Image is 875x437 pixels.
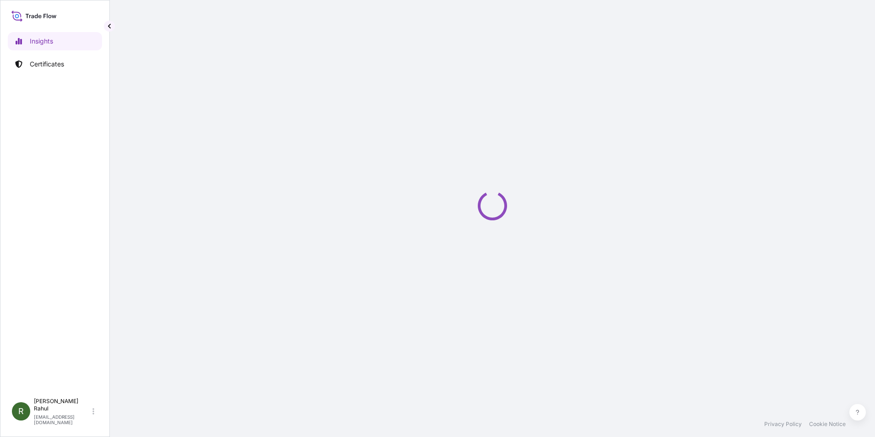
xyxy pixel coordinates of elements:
p: [EMAIL_ADDRESS][DOMAIN_NAME] [34,414,91,425]
p: Insights [30,37,53,46]
a: Privacy Policy [764,421,802,428]
p: Certificates [30,60,64,69]
a: Certificates [8,55,102,73]
p: [PERSON_NAME] Rahul [34,398,91,412]
a: Cookie Notice [809,421,846,428]
span: R [18,407,24,416]
a: Insights [8,32,102,50]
